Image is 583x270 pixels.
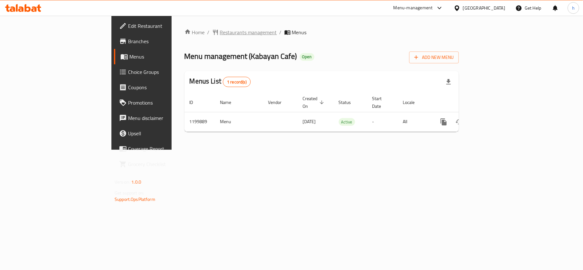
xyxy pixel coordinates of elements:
[339,118,355,126] span: Active
[409,52,459,63] button: Add New Menu
[128,130,204,137] span: Upsell
[128,99,204,107] span: Promotions
[184,49,297,63] span: Menu management ( Kabayan Cafe )
[451,114,467,130] button: Change Status
[212,28,277,36] a: Restaurants management
[128,22,204,30] span: Edit Restaurant
[115,189,144,197] span: Get support on:
[114,126,209,141] a: Upsell
[431,93,503,112] th: Actions
[339,118,355,126] div: Active
[114,49,209,64] a: Menus
[114,141,209,156] a: Coverage Report
[223,79,250,85] span: 1 record(s)
[268,99,290,106] span: Vendor
[128,160,204,168] span: Grocery Checklist
[572,4,575,12] span: h
[128,37,204,45] span: Branches
[114,18,209,34] a: Edit Restaurant
[114,156,209,172] a: Grocery Checklist
[129,53,204,60] span: Menus
[190,76,251,87] h2: Menus List
[114,95,209,110] a: Promotions
[114,80,209,95] a: Coupons
[131,178,141,186] span: 1.0.0
[128,83,204,91] span: Coupons
[372,95,390,110] span: Start Date
[300,54,314,60] span: Open
[128,68,204,76] span: Choice Groups
[414,53,454,61] span: Add New Menu
[300,53,314,61] div: Open
[393,4,433,12] div: Menu-management
[114,64,209,80] a: Choice Groups
[215,112,263,131] td: Menu
[184,93,503,132] table: enhanced table
[292,28,307,36] span: Menus
[223,77,251,87] div: Total records count
[220,99,240,106] span: Name
[114,34,209,49] a: Branches
[398,112,431,131] td: All
[190,99,202,106] span: ID
[367,112,398,131] td: -
[339,99,360,106] span: Status
[403,99,423,106] span: Locale
[463,4,505,12] div: [GEOGRAPHIC_DATA]
[128,145,204,153] span: Coverage Report
[279,28,282,36] li: /
[303,95,326,110] span: Created On
[436,114,451,130] button: more
[184,28,459,36] nav: breadcrumb
[115,195,155,203] a: Support.OpsPlatform
[441,74,456,90] div: Export file
[115,178,130,186] span: Version:
[114,110,209,126] a: Menu disclaimer
[303,117,316,126] span: [DATE]
[128,114,204,122] span: Menu disclaimer
[220,28,277,36] span: Restaurants management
